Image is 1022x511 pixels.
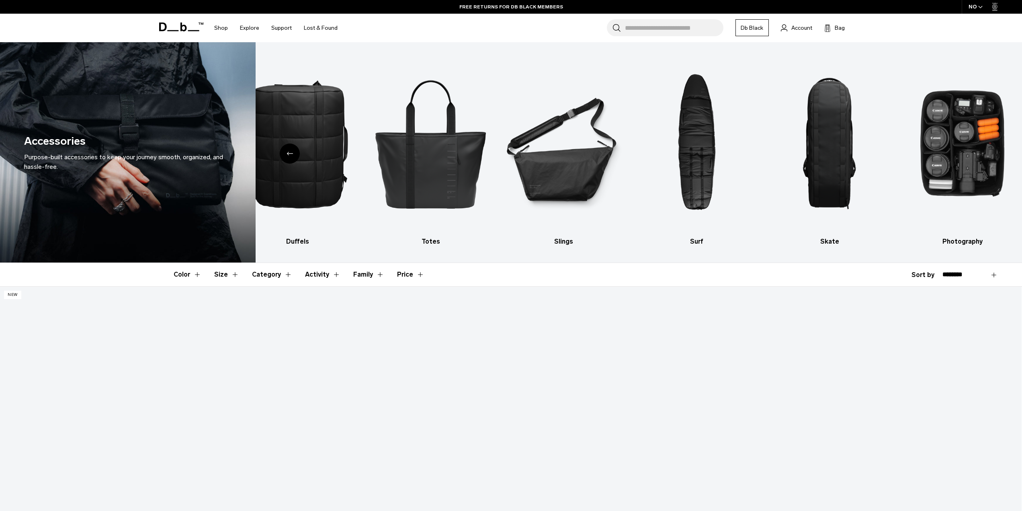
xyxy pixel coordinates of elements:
a: Db Photography [903,54,1022,246]
a: Lost & Found [304,14,338,42]
img: Db [504,54,623,233]
li: 10 / 10 [903,54,1022,246]
a: Db Surf [637,54,756,246]
button: Toggle Filter [252,263,292,286]
a: Explore [240,14,259,42]
button: Toggle Filter [174,263,201,286]
p: New [4,291,21,299]
li: 7 / 10 [504,54,623,246]
a: Support [271,14,292,42]
h3: Skate [770,237,889,246]
span: Account [791,24,812,32]
h1: Accessories [24,133,86,150]
h3: Duffels [238,237,357,246]
img: Db [637,54,756,233]
a: Db Duffels [238,54,357,246]
nav: Main Navigation [208,14,344,42]
img: Db [903,54,1022,233]
li: 9 / 10 [770,54,889,246]
li: 5 / 10 [238,54,357,246]
button: Toggle Price [397,263,424,286]
li: 8 / 10 [637,54,756,246]
button: Bag [824,23,845,33]
h3: Totes [371,237,490,246]
span: Bag [835,24,845,32]
li: 6 / 10 [371,54,490,246]
img: Db [371,54,490,233]
div: Previous slide [280,144,300,164]
button: Toggle Filter [353,263,384,286]
a: FREE RETURNS FOR DB BLACK MEMBERS [459,3,563,10]
h3: Slings [504,237,623,246]
h3: Surf [637,237,756,246]
a: Shop [214,14,228,42]
a: Account [781,23,812,33]
a: Db Slings [504,54,623,246]
div: Purpose-built accessories to keep your journey smooth, organized, and hassle-free. [24,152,231,172]
button: Toggle Filter [305,263,340,286]
a: Db Black [735,19,769,36]
img: Db [238,54,357,233]
a: Db Skate [770,54,889,246]
a: Db Totes [371,54,490,246]
button: Toggle Filter [214,263,239,286]
h3: Photography [903,237,1022,246]
img: Db [770,54,889,233]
